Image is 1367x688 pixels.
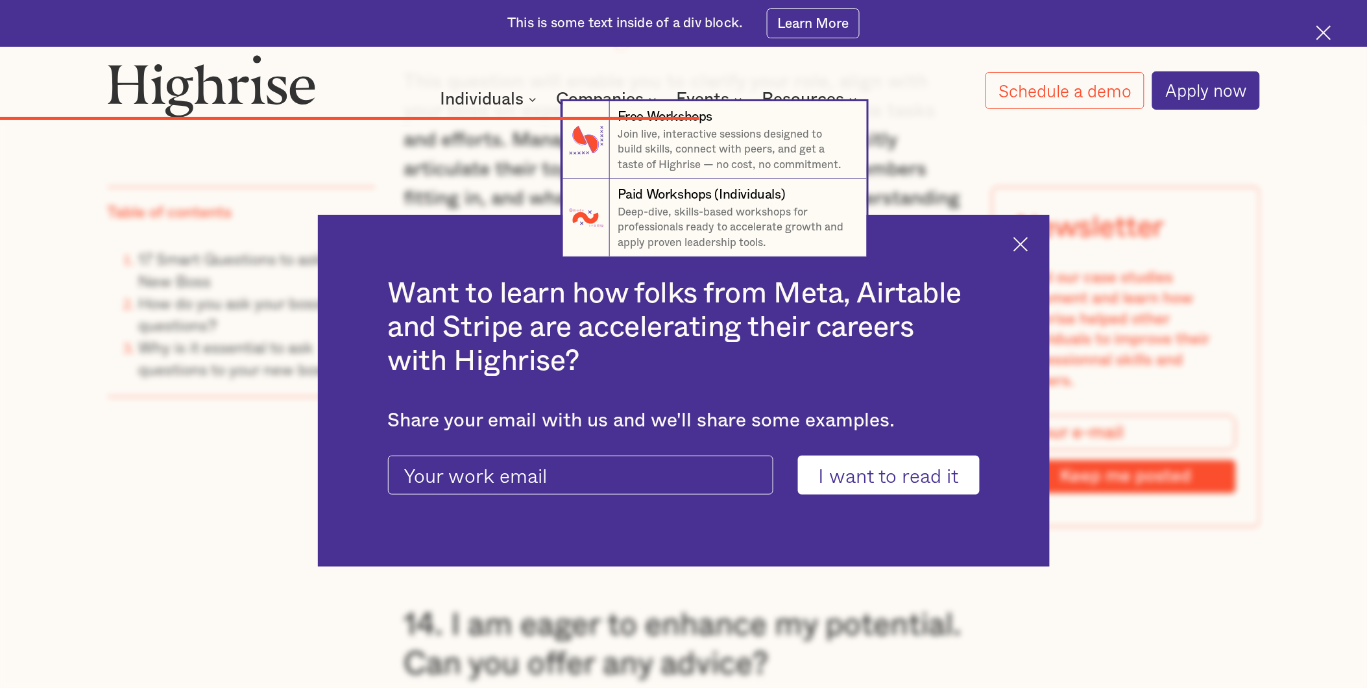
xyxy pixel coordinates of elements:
[388,277,980,379] h2: Want to learn how folks from Meta, Airtable and Stripe are accelerating their careers with Highrise?
[388,456,774,495] input: Your work email
[61,101,1307,257] nav: Events
[440,92,524,107] div: Individuals
[556,92,644,107] div: Companies
[767,8,860,38] a: Learn More
[618,108,712,127] div: Free Workshops
[563,179,867,257] a: Paid Workshops (Individuals)Deep-dive, skills-based workshops for professionals ready to accelera...
[563,101,867,179] a: Free WorkshopsJoin live, interactive sessions designed to build skills, connect with peers, and g...
[986,72,1144,110] a: Schedule a demo
[440,92,540,107] div: Individuals
[618,186,786,204] div: Paid Workshops (Individuals)
[108,55,316,117] img: Highrise logo
[618,127,851,173] p: Join live, interactive sessions designed to build skills, connect with peers, and get a taste of ...
[676,92,746,107] div: Events
[762,92,861,107] div: Resources
[1316,25,1331,40] img: Cross icon
[388,456,980,495] form: current-ascender-blog-article-modal-form
[762,92,844,107] div: Resources
[388,410,980,432] div: Share your email with us and we'll share some examples.
[798,456,980,495] input: I want to read it
[507,14,743,33] div: This is some text inside of a div block.
[618,204,851,251] p: Deep-dive, skills-based workshops for professionals ready to accelerate growth and apply proven l...
[556,92,660,107] div: Companies
[676,92,729,107] div: Events
[1152,71,1260,109] a: Apply now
